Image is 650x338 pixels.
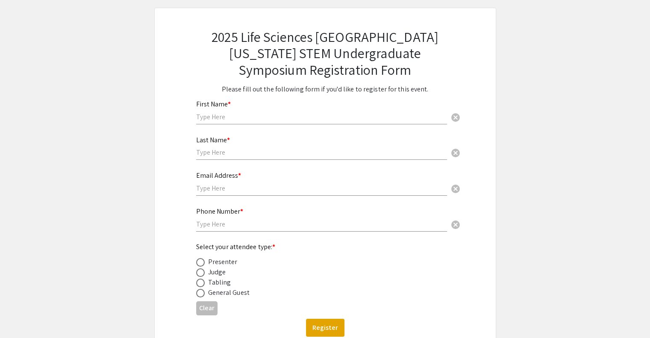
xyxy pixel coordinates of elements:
[196,84,454,94] p: Please fill out the following form if you'd like to register for this event.
[196,112,447,121] input: Type Here
[450,184,461,194] span: cancel
[196,184,447,193] input: Type Here
[196,242,276,251] mat-label: Select your attendee type:
[196,207,243,216] mat-label: Phone Number
[6,300,36,332] iframe: Chat
[196,100,231,109] mat-label: First Name
[196,171,241,180] mat-label: Email Address
[208,277,231,288] div: Tabling
[447,108,464,125] button: Clear
[208,288,250,298] div: General Guest
[450,220,461,230] span: cancel
[196,220,447,229] input: Type Here
[196,29,454,78] h2: 2025 Life Sciences [GEOGRAPHIC_DATA][US_STATE] STEM Undergraduate Symposium Registration Form
[196,135,230,144] mat-label: Last Name
[450,112,461,123] span: cancel
[306,319,344,337] button: Register
[447,144,464,161] button: Clear
[196,301,218,315] button: Clear
[196,148,447,157] input: Type Here
[450,148,461,158] span: cancel
[208,257,238,267] div: Presenter
[208,267,226,277] div: Judge
[447,180,464,197] button: Clear
[447,216,464,233] button: Clear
